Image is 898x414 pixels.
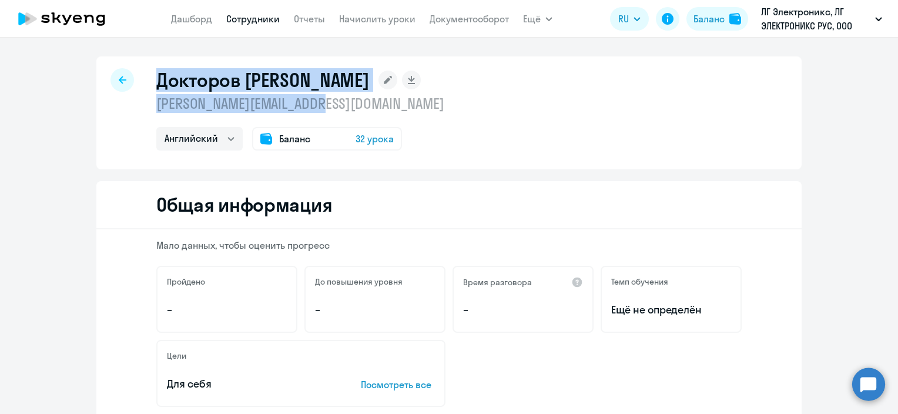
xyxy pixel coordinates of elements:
span: Ещё [523,12,541,26]
span: Ещё не определён [611,302,731,318]
button: ЛГ Электроникс, ЛГ ЭЛЕКТРОНИКС РУС, ООО [755,5,888,33]
p: [PERSON_NAME][EMAIL_ADDRESS][DOMAIN_NAME] [156,94,444,113]
p: Мало данных, чтобы оценить прогресс [156,239,742,252]
p: – [167,302,287,318]
p: – [463,302,583,318]
p: Для себя [167,376,324,392]
button: Балансbalance [686,7,748,31]
a: Отчеты [294,13,325,25]
p: ЛГ Электроникс, ЛГ ЭЛЕКТРОНИКС РУС, ООО [761,5,870,33]
a: Начислить уроки [339,13,416,25]
span: RU [618,12,629,26]
button: Ещё [523,7,552,31]
p: Посмотреть все [361,378,435,392]
button: RU [610,7,649,31]
span: Баланс [279,132,310,146]
a: Дашборд [171,13,212,25]
h5: Время разговора [463,277,532,288]
h1: Докторов [PERSON_NAME] [156,68,369,92]
p: – [315,302,435,318]
h2: Общая информация [156,193,332,216]
h5: Темп обучения [611,276,668,287]
a: Документооборот [430,13,509,25]
img: balance [729,13,741,25]
a: Сотрудники [226,13,280,25]
div: Баланс [693,12,725,26]
span: 32 урока [356,132,394,146]
h5: Пройдено [167,276,205,287]
h5: Цели [167,350,186,361]
h5: До повышения уровня [315,276,403,287]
